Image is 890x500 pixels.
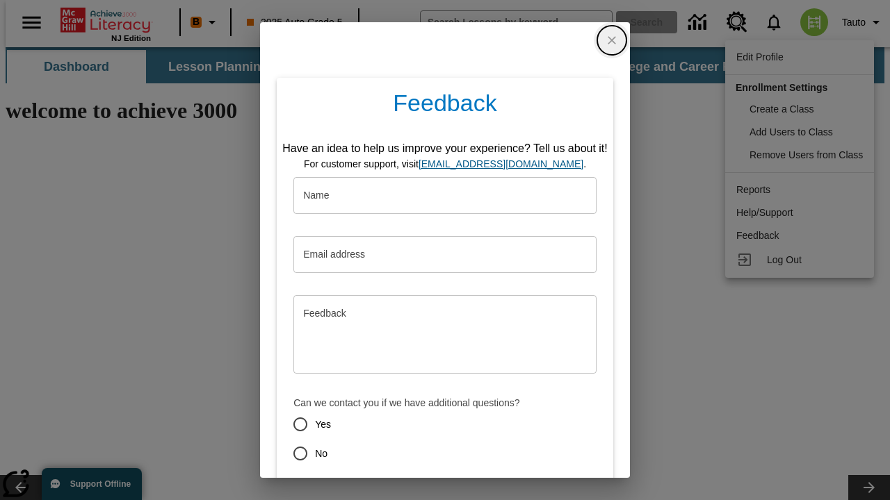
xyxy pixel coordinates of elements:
[315,447,327,461] span: No
[293,410,597,468] div: contact-permission
[594,22,630,58] button: close
[277,78,613,135] h4: Feedback
[419,158,583,169] a: support, will open in new browser tab
[282,157,608,172] div: For customer support, visit .
[315,417,331,432] span: Yes
[282,140,608,157] div: Have an idea to help us improve your experience? Tell us about it!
